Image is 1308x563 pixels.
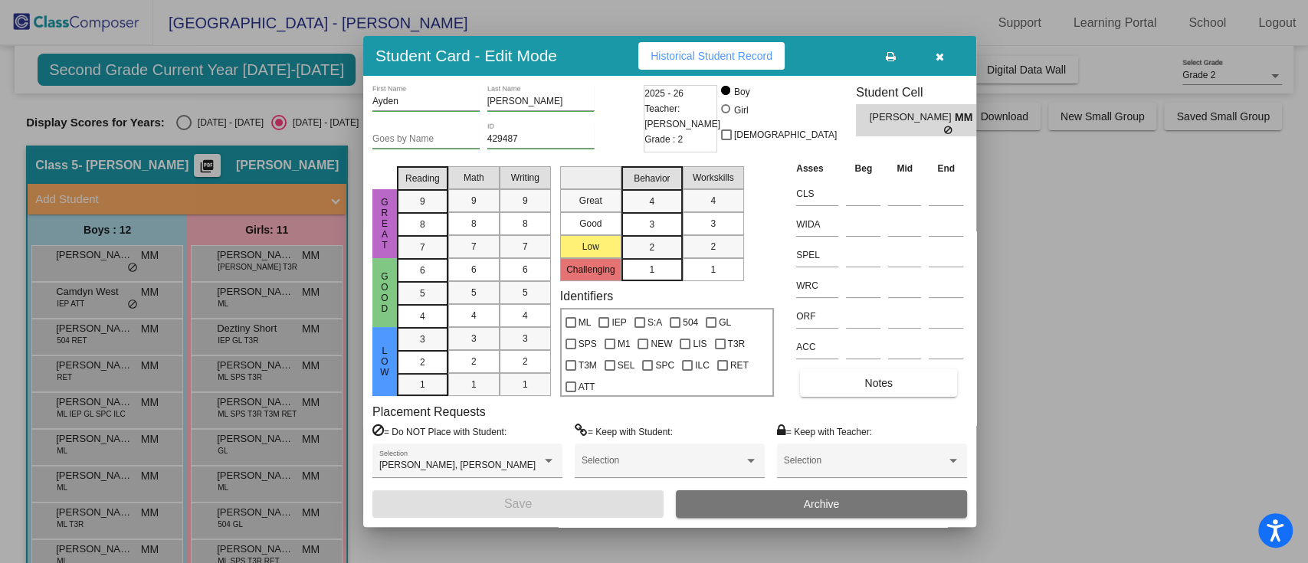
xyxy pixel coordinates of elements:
th: Beg [842,160,884,177]
span: 5 [471,286,477,300]
label: = Keep with Student: [575,424,673,439]
span: 9 [523,194,528,208]
input: assessment [796,213,838,236]
span: ILC [695,356,710,375]
span: 2 [710,240,716,254]
span: T3M [579,356,597,375]
h3: Student Cell [856,85,989,100]
span: Notes [864,377,893,389]
span: 4 [471,309,477,322]
h3: Student Card - Edit Mode [375,46,557,65]
span: SPS [579,335,597,353]
label: = Do NOT Place with Student: [372,424,506,439]
span: [PERSON_NAME] [870,110,955,126]
span: Writing [511,171,539,185]
span: GL [719,313,731,332]
button: Historical Student Record [638,42,785,70]
span: Great [378,197,392,250]
span: Save [504,497,532,510]
div: Girl [733,103,749,117]
th: End [925,160,967,177]
span: Workskills [693,171,734,185]
span: 6 [471,263,477,277]
span: 2 [649,241,654,254]
span: 2 [523,355,528,368]
span: 2025 - 26 [644,86,684,101]
span: 3 [523,332,528,345]
span: 3 [420,332,425,346]
input: assessment [796,336,838,358]
span: 1 [649,263,654,277]
button: Save [372,490,664,518]
span: 8 [420,218,425,231]
span: Teacher: [PERSON_NAME] [644,101,720,132]
span: 7 [523,240,528,254]
input: assessment [796,305,838,328]
span: 2 [420,355,425,369]
th: Mid [884,160,925,177]
span: 1 [710,263,716,277]
label: = Keep with Teacher: [777,424,872,439]
label: Identifiers [560,289,613,303]
span: 3 [471,332,477,345]
input: assessment [796,274,838,297]
span: 2 [471,355,477,368]
span: Archive [804,498,840,510]
span: 5 [523,286,528,300]
span: Grade : 2 [644,132,683,147]
span: MM [955,110,976,126]
span: Math [464,171,484,185]
span: 3 [710,217,716,231]
input: Enter ID [487,134,595,145]
input: assessment [796,244,838,267]
span: 4 [523,309,528,322]
span: 7 [420,241,425,254]
button: Archive [676,490,967,518]
span: ATT [579,378,595,396]
div: Boy [733,85,750,99]
span: Behavior [634,172,670,185]
span: S:A [647,313,662,332]
span: [DEMOGRAPHIC_DATA] [734,126,837,144]
span: [PERSON_NAME], [PERSON_NAME] [379,460,536,470]
span: 5 [420,286,425,300]
span: SEL [618,356,635,375]
span: T3R [728,335,746,353]
span: 8 [523,217,528,231]
span: SPC [655,356,674,375]
span: ML [579,313,592,332]
input: assessment [796,182,838,205]
span: Low [378,345,392,378]
th: Asses [792,160,842,177]
span: Good [378,271,392,314]
span: 9 [420,195,425,208]
span: Reading [405,172,440,185]
span: 6 [523,263,528,277]
button: Notes [800,369,957,397]
span: Historical Student Record [651,50,772,62]
span: IEP [611,313,626,332]
span: 4 [649,195,654,208]
span: 504 [683,313,698,332]
span: 3 [649,218,654,231]
input: goes by name [372,134,480,145]
span: 1 [523,378,528,391]
span: 4 [710,194,716,208]
span: LIS [693,335,706,353]
span: 1 [471,378,477,391]
span: NEW [651,335,672,353]
span: 8 [471,217,477,231]
span: 9 [471,194,477,208]
span: M1 [618,335,631,353]
span: 4 [420,309,425,323]
span: RET [730,356,749,375]
span: 7 [471,240,477,254]
span: 1 [420,378,425,391]
label: Placement Requests [372,404,486,419]
span: 6 [420,263,425,277]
